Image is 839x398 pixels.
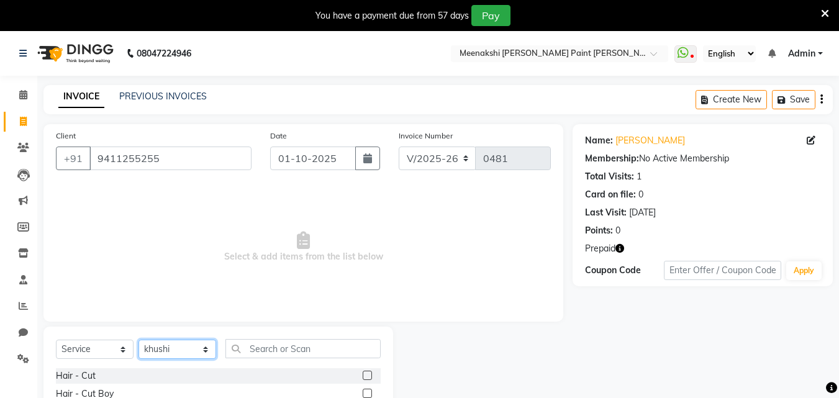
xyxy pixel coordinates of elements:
div: Membership: [585,152,639,165]
span: Select & add items from the list below [56,185,551,309]
img: logo [32,36,117,71]
label: Client [56,130,76,142]
div: Last Visit: [585,206,627,219]
div: Points: [585,224,613,237]
input: Search or Scan [225,339,381,358]
div: [DATE] [629,206,656,219]
div: Card on file: [585,188,636,201]
a: PREVIOUS INVOICES [119,91,207,102]
label: Invoice Number [399,130,453,142]
div: No Active Membership [585,152,820,165]
div: 0 [638,188,643,201]
button: Apply [786,261,822,280]
a: [PERSON_NAME] [615,134,685,147]
input: Search by Name/Mobile/Email/Code [89,147,252,170]
div: Total Visits: [585,170,634,183]
div: 1 [637,170,642,183]
a: INVOICE [58,86,104,108]
div: You have a payment due from 57 days [315,9,469,22]
button: Save [772,90,815,109]
button: Create New [696,90,767,109]
div: Name: [585,134,613,147]
label: Date [270,130,287,142]
div: Coupon Code [585,264,663,277]
div: Hair - Cut [56,369,96,382]
div: 0 [615,224,620,237]
input: Enter Offer / Coupon Code [664,261,781,280]
button: Pay [471,5,510,26]
span: Admin [788,47,815,60]
b: 08047224946 [137,36,191,71]
button: +91 [56,147,91,170]
span: Prepaid [585,242,615,255]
